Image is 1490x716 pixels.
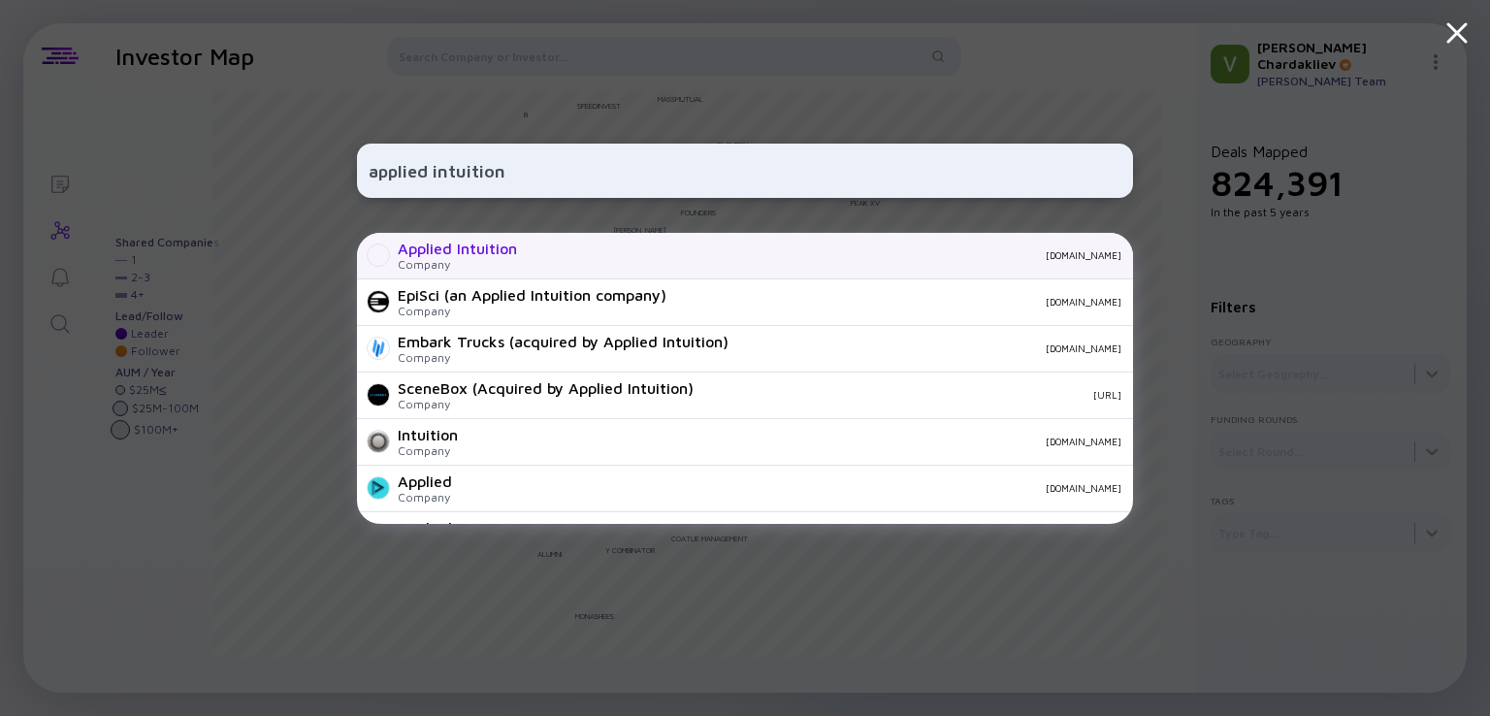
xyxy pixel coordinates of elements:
div: Company [398,257,517,272]
div: Company [398,350,729,365]
div: Applied Atomics [398,519,515,537]
div: [DOMAIN_NAME] [468,482,1121,494]
div: Company [398,397,694,411]
div: [URL] [709,389,1121,401]
div: [DOMAIN_NAME] [682,296,1121,308]
div: EpiSci (an Applied Intuition company) [398,286,666,304]
div: Applied [398,472,452,490]
div: Company [398,304,666,318]
div: SceneBox (Acquired by Applied Intuition) [398,379,694,397]
div: Company [398,443,458,458]
div: Applied Intuition [398,240,517,257]
div: [DOMAIN_NAME] [744,342,1121,354]
input: Search Company or Investor... [369,153,1121,188]
div: Intuition [398,426,458,443]
div: [DOMAIN_NAME] [473,436,1121,447]
div: Company [398,490,452,504]
div: [DOMAIN_NAME] [533,249,1121,261]
div: Embark Trucks (acquired by Applied Intuition) [398,333,729,350]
